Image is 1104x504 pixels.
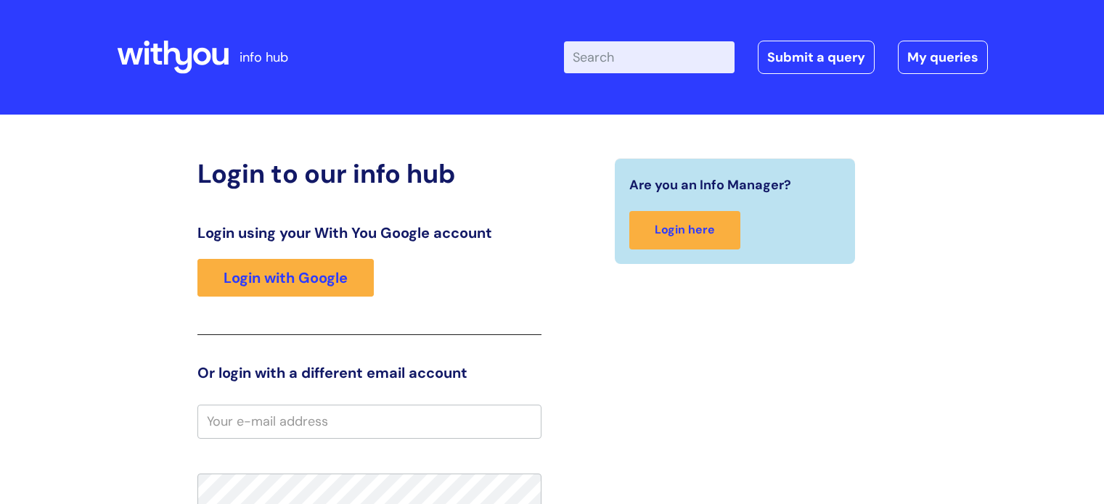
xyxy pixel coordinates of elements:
[197,364,541,381] h3: Or login with a different email account
[197,405,541,438] input: Your e-mail address
[197,224,541,241] h3: Login using your With You Google account
[758,41,875,74] a: Submit a query
[898,41,988,74] a: My queries
[564,41,735,73] input: Search
[197,259,374,297] a: Login with Google
[197,158,541,189] h2: Login to our info hub
[629,173,791,197] span: Are you an Info Manager?
[240,46,288,69] p: info hub
[629,211,740,249] a: Login here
